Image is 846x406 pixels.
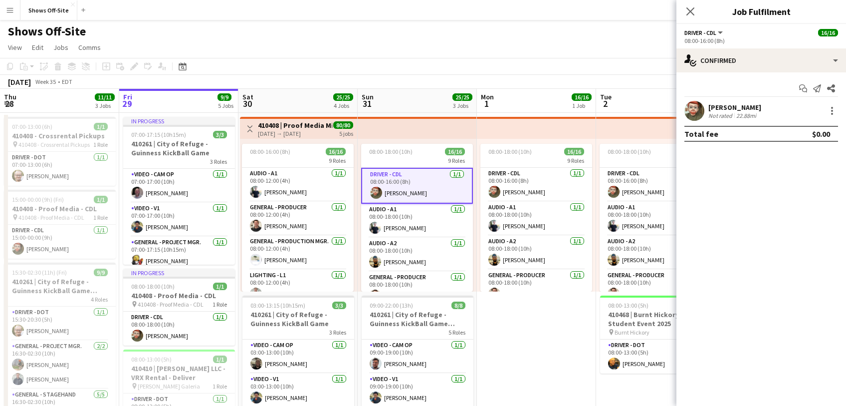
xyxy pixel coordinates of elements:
app-card-role: General - Project Mgr.1/107:00-17:15 (10h15m)[PERSON_NAME] [123,237,235,271]
span: 08:00-13:00 (5h) [608,302,648,309]
div: 5 Jobs [218,102,233,109]
app-card-role: Driver - DOT1/107:00-13:00 (6h)[PERSON_NAME] [4,152,116,186]
span: 9 Roles [448,157,465,164]
h3: 410261 | City of Refuge - Guinness KickBall Game Load Out [362,310,473,328]
span: 16/16 [326,148,346,155]
span: Burnt Hickory [615,329,649,336]
span: Fri [123,92,132,101]
app-card-role: Audio - A11/108:00-18:00 (10h)[PERSON_NAME] [600,202,711,236]
div: 22.88mi [734,112,758,119]
span: Sat [242,92,253,101]
span: Sun [362,92,374,101]
span: Tue [600,92,612,101]
span: 29 [122,98,132,109]
span: 11/11 [95,93,115,101]
app-job-card: 15:00-00:00 (9h) (Fri)1/1410408 - Proof Media - CDL 410408 - Proof Media - CDL1 RoleDriver - CDL1... [4,190,116,259]
span: 16/16 [818,29,838,36]
span: 3/3 [213,131,227,138]
h1: Shows Off-Site [8,24,86,39]
h3: 410261 | City of Refuge - Guinness KickBall Game [123,139,235,157]
span: 3/3 [332,302,346,309]
span: 9/9 [217,93,231,101]
a: Edit [28,41,47,54]
span: 08:00-18:00 (10h) [488,148,532,155]
span: 16/16 [564,148,584,155]
span: 08:00-13:00 (5h) [131,356,172,363]
div: 3 Jobs [453,102,472,109]
span: 8/8 [451,302,465,309]
div: 3 Jobs [95,102,114,109]
span: 1/1 [94,123,108,130]
app-card-role: General - Producer1/108:00-18:00 (10h)[PERSON_NAME] [600,270,711,304]
span: 9 Roles [567,157,584,164]
span: 1/1 [94,196,108,203]
span: Comms [78,43,101,52]
span: 2 [599,98,612,109]
div: In progress [123,117,235,125]
h3: 410408 - Proof Media - CDL [123,291,235,300]
div: In progress [123,269,235,277]
div: 4 Jobs [334,102,353,109]
span: 4 Roles [91,296,108,303]
span: 16/16 [445,148,465,155]
span: 1/1 [213,283,227,290]
h3: 410408 - Crossrental Pickups [4,131,116,140]
span: 1 Role [212,301,227,308]
span: 1 [479,98,494,109]
app-card-role: General - Producer1/108:00-18:00 (10h) [361,272,473,306]
span: 15:30-02:30 (11h) (Fri) [12,269,67,276]
a: Comms [74,41,105,54]
app-card-role: Video - Cam Op1/107:00-17:00 (10h)[PERSON_NAME] [123,169,235,203]
app-card-role: Audio - A21/108:00-18:00 (10h)[PERSON_NAME] [480,236,592,270]
span: 9/9 [94,269,108,276]
h3: Job Fulfilment [676,5,846,18]
div: 07:00-13:00 (6h)1/1410408 - Crossrental Pickups 410408 - Crossrental Pickups1 RoleDriver - DOT1/1... [4,117,116,186]
div: 1 Job [572,102,591,109]
div: $0.00 [812,129,830,139]
span: 08:00-16:00 (8h) [250,148,290,155]
div: In progress08:00-18:00 (10h)1/1410408 - Proof Media - CDL 410408 - Proof Media - CDL1 RoleDriver ... [123,269,235,346]
span: View [8,43,22,52]
app-card-role: Video - V11/107:00-17:00 (10h)[PERSON_NAME] [123,203,235,237]
button: Driver - CDL [684,29,724,36]
span: 410408 - Crossrental Pickups [18,141,90,148]
span: 1 Role [212,383,227,390]
span: 80/80 [333,121,353,129]
h3: 410408 | Proof Media Mix - Virgin Cruise 2025 [258,121,332,130]
div: 08:00-16:00 (8h) [684,37,838,44]
app-card-role: Audio - A21/108:00-18:00 (10h)[PERSON_NAME] [600,236,711,270]
span: 3 Roles [210,158,227,165]
span: 410408 - Proof Media - CDL [138,301,204,308]
h3: 410261 | City of Refuge - Guinness KickBall Game Load In [4,277,116,295]
span: 25/25 [333,93,353,101]
h3: 410261 | City of Refuge - Guinness KickBall Game [242,310,354,328]
app-job-card: 08:00-18:00 (10h)16/169 RolesDriver - CDL1/108:00-16:00 (8h)[PERSON_NAME]Audio - A11/108:00-18:00... [361,144,473,292]
app-card-role: Lighting - L11/108:00-12:00 (4h)[PERSON_NAME] [242,270,354,304]
app-card-role: General - Producer1/108:00-12:00 (4h)[PERSON_NAME] [242,202,354,236]
span: 5 Roles [448,329,465,336]
span: Mon [481,92,494,101]
span: 16/16 [572,93,592,101]
span: 1 Role [93,214,108,221]
span: 1 Role [93,141,108,148]
span: 25/25 [452,93,472,101]
app-job-card: 08:00-13:00 (5h)1/1410468 | Burnt Hickory - Student Event 2025 Burnt Hickory1 RoleDriver - DOT1/1... [600,296,712,374]
app-card-role: Audio - A11/108:00-18:00 (10h)[PERSON_NAME] [480,202,592,236]
div: [PERSON_NAME] [708,103,761,112]
app-card-role: Driver - CDL1/108:00-16:00 (8h)[PERSON_NAME] [480,168,592,202]
span: Thu [4,92,16,101]
span: Jobs [53,43,68,52]
app-job-card: In progress07:00-17:15 (10h15m)3/3410261 | City of Refuge - Guinness KickBall Game3 RolesVideo - ... [123,117,235,265]
div: 08:00-18:00 (10h)16/169 RolesDriver - CDL1/108:00-16:00 (8h)[PERSON_NAME]Audio - A11/108:00-18:00... [480,144,592,292]
div: Total fee [684,129,718,139]
div: [DATE] [8,77,31,87]
app-card-role: Video - Cam Op1/103:00-13:00 (10h)[PERSON_NAME] [242,340,354,374]
span: 03:00-13:15 (10h15m) [250,302,305,309]
div: [DATE] → [DATE] [258,130,332,137]
app-card-role: General - Producer1/108:00-18:00 (10h)[PERSON_NAME] [480,270,592,304]
div: EDT [62,78,72,85]
app-card-role: Video - Cam Op1/109:00-19:00 (10h)[PERSON_NAME] [362,340,473,374]
div: Not rated [708,112,734,119]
